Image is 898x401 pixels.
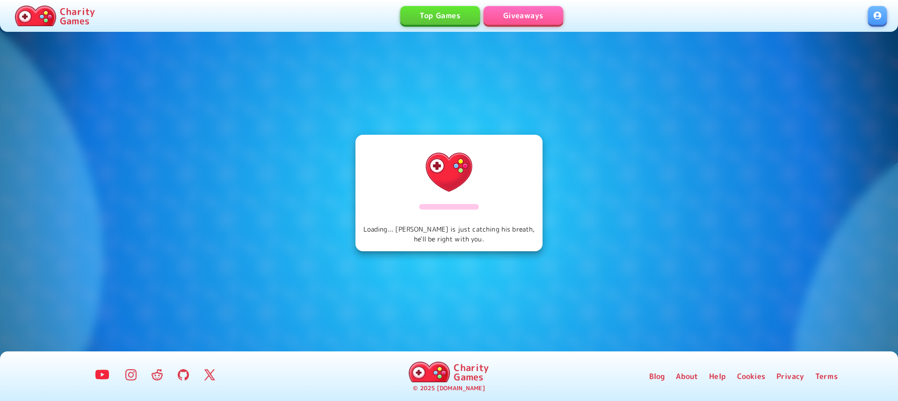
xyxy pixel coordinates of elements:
[776,371,804,382] a: Privacy
[409,362,450,382] img: Charity.Games
[454,363,489,381] p: Charity Games
[60,7,95,25] p: Charity Games
[413,384,485,393] p: © 2025 [DOMAIN_NAME]
[152,369,163,380] img: Reddit Logo
[204,369,215,380] img: Twitter Logo
[11,4,99,28] a: Charity Games
[400,6,480,25] a: Top Games
[178,369,189,380] img: GitHub Logo
[815,371,838,382] a: Terms
[15,6,56,26] img: Charity.Games
[676,371,698,382] a: About
[709,371,726,382] a: Help
[484,6,563,25] a: Giveaways
[737,371,765,382] a: Cookies
[125,369,137,380] img: Instagram Logo
[405,360,492,384] a: Charity Games
[649,371,665,382] a: Blog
